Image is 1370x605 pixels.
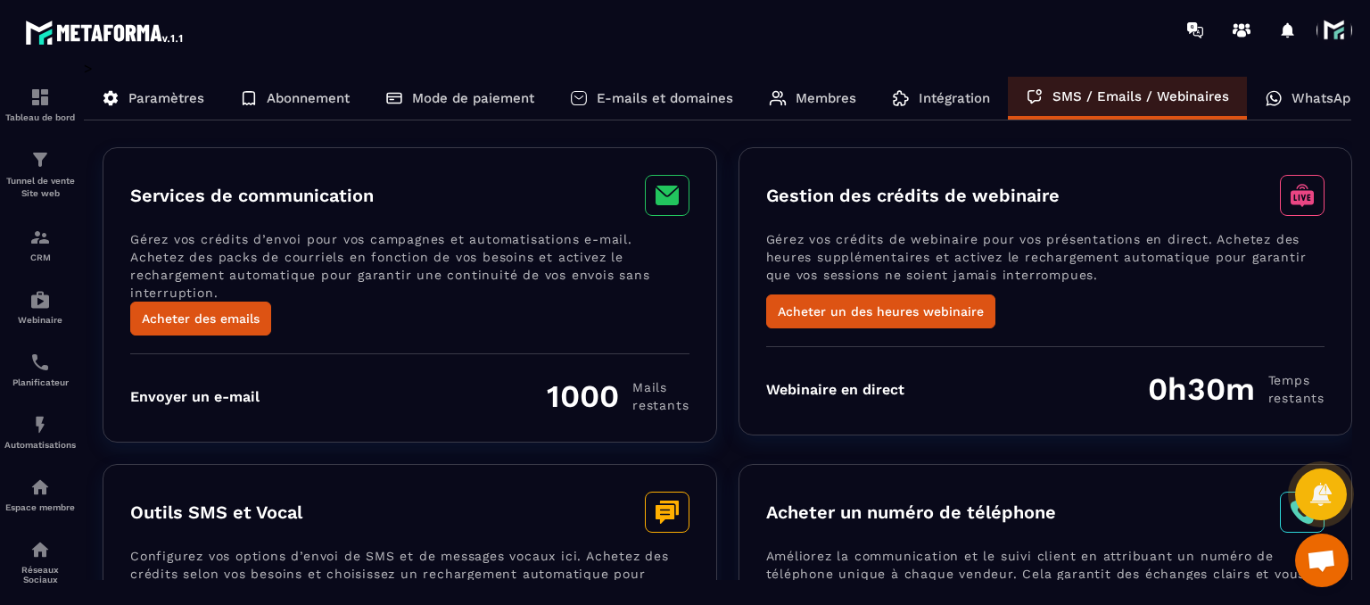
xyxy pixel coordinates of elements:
a: automationsautomationsWebinaire [4,276,76,338]
div: 1000 [547,377,689,415]
img: automations [29,289,51,311]
p: Intégration [919,90,990,106]
span: restants [1268,389,1325,407]
span: restants [632,396,689,414]
a: formationformationTableau de bord [4,73,76,136]
p: Webinaire [4,315,76,325]
img: automations [29,414,51,435]
h3: Acheter un numéro de téléphone [766,501,1056,523]
a: formationformationTunnel de vente Site web [4,136,76,213]
img: social-network [29,539,51,560]
p: Abonnement [267,90,350,106]
span: Mails [632,378,689,396]
h3: Services de communication [130,185,374,206]
h3: Gestion des crédits de webinaire [766,185,1060,206]
p: Gérez vos crédits de webinaire pour vos présentations en direct. Achetez des heures supplémentair... [766,230,1325,294]
span: Temps [1268,371,1325,389]
img: automations [29,477,51,498]
p: Paramètres [128,90,204,106]
p: WhatsApp [1292,90,1358,106]
a: automationsautomationsAutomatisations [4,401,76,463]
p: SMS / Emails / Webinaires [1052,88,1229,104]
img: formation [29,149,51,170]
p: CRM [4,253,76,262]
p: E-mails et domaines [597,90,733,106]
img: logo [25,16,186,48]
p: Membres [796,90,856,106]
p: Planificateur [4,377,76,387]
a: formationformationCRM [4,213,76,276]
button: Acheter des emails [130,302,271,336]
p: Tableau de bord [4,112,76,122]
p: Tunnel de vente Site web [4,175,76,200]
p: Mode de paiement [412,90,534,106]
h3: Outils SMS et Vocal [130,501,302,523]
p: Gérez vos crédits d’envoi pour vos campagnes et automatisations e-mail. Achetez des packs de cour... [130,230,689,302]
img: scheduler [29,352,51,373]
div: Envoyer un e-mail [130,388,260,405]
a: automationsautomationsEspace membre [4,463,76,526]
button: Acheter un des heures webinaire [766,294,995,328]
div: Webinaire en direct [766,381,904,398]
p: Automatisations [4,440,76,450]
img: formation [29,227,51,248]
p: Réseaux Sociaux [4,565,76,584]
a: social-networksocial-networkRéseaux Sociaux [4,526,76,598]
p: Espace membre [4,502,76,512]
div: 0h30m [1148,370,1325,408]
a: schedulerschedulerPlanificateur [4,338,76,401]
div: Ouvrir le chat [1295,534,1349,587]
img: formation [29,87,51,108]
